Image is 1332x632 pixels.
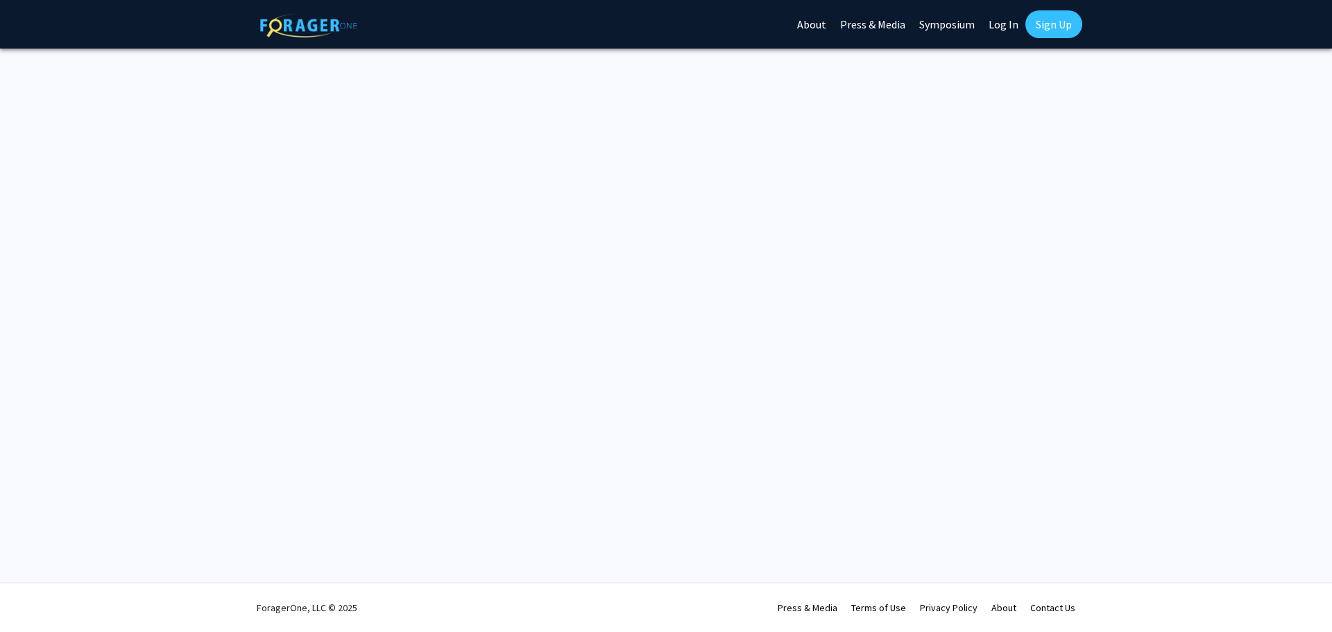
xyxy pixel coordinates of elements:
div: ForagerOne, LLC © 2025 [257,583,357,632]
a: Sign Up [1025,10,1082,38]
a: Terms of Use [851,601,906,614]
a: Press & Media [778,601,837,614]
a: About [991,601,1016,614]
a: Privacy Policy [920,601,977,614]
img: ForagerOne Logo [260,13,357,37]
a: Contact Us [1030,601,1075,614]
